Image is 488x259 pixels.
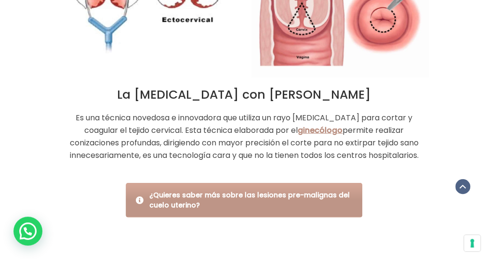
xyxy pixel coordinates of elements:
[126,183,363,218] a: ¿Quieres saber más sobre las lesiones pre-malignas del cuelo uterino?
[464,235,480,251] button: Sus preferencias de consentimiento para tecnologías de seguimiento
[298,125,343,136] a: ginecólogo
[59,112,429,162] p: Es una técnica novedosa e innovadora que utiliza un rayo [MEDICAL_DATA] para cortar y coagular el...
[59,88,429,102] h2: La [MEDICAL_DATA] con [PERSON_NAME]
